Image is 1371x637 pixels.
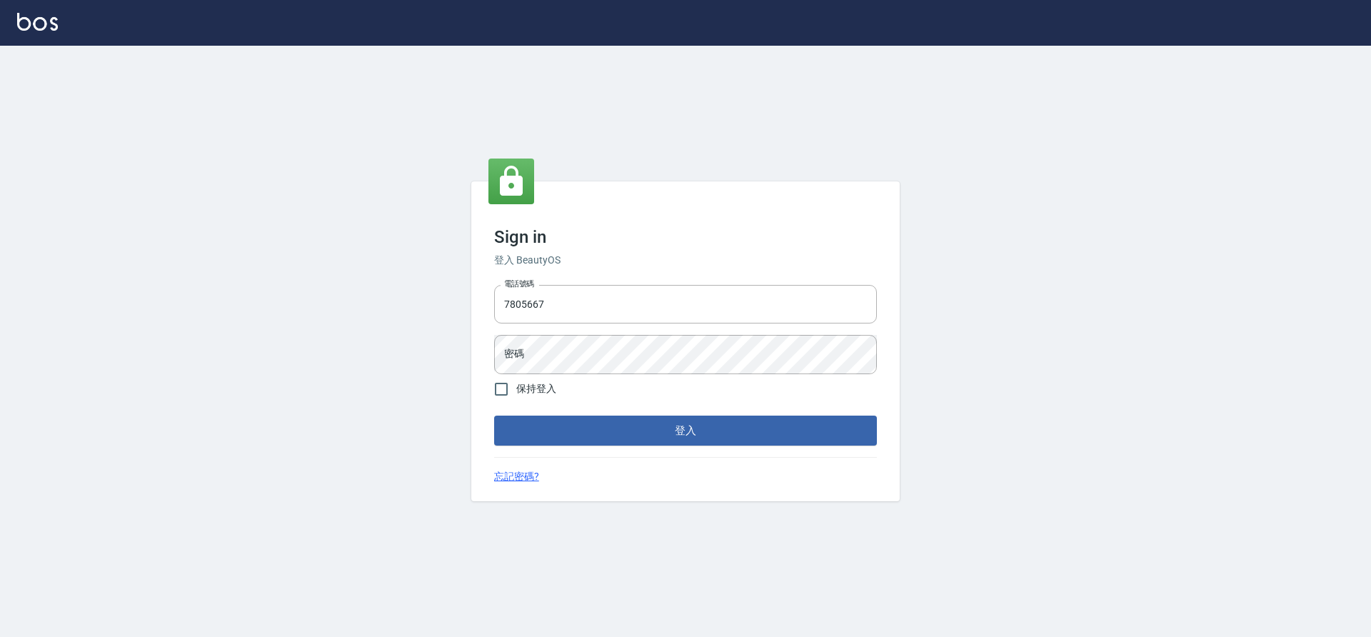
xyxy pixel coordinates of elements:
[494,416,877,446] button: 登入
[494,227,877,247] h3: Sign in
[17,13,58,31] img: Logo
[504,279,534,289] label: 電話號碼
[494,253,877,268] h6: 登入 BeautyOS
[494,469,539,484] a: 忘記密碼?
[516,381,556,396] span: 保持登入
